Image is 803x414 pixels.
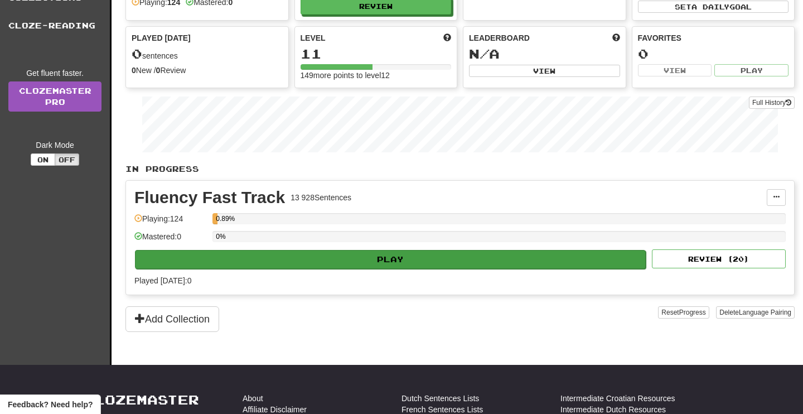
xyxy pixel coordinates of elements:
[8,68,101,79] div: Get fluent faster.
[8,399,93,410] span: Open feedback widget
[469,46,500,61] span: N/A
[291,192,351,203] div: 13 928 Sentences
[401,393,479,404] a: Dutch Sentences Lists
[716,306,795,319] button: DeleteLanguage Pairing
[125,163,795,175] p: In Progress
[8,139,101,151] div: Dark Mode
[132,46,142,61] span: 0
[739,309,791,316] span: Language Pairing
[691,3,729,11] span: a daily
[84,393,199,407] a: Clozemaster
[132,65,283,76] div: New / Review
[301,32,326,44] span: Level
[156,66,161,75] strong: 0
[8,81,101,112] a: ClozemasterPro
[469,32,530,44] span: Leaderboard
[638,64,712,76] button: View
[132,32,191,44] span: Played [DATE]
[132,47,283,61] div: sentences
[301,47,452,61] div: 11
[638,1,789,13] button: Seta dailygoal
[612,32,620,44] span: This week in points, UTC
[31,153,55,166] button: On
[55,153,79,166] button: Off
[134,231,207,249] div: Mastered: 0
[243,393,263,404] a: About
[134,213,207,232] div: Playing: 124
[652,249,786,268] button: Review (20)
[216,213,217,224] div: 0.89%
[469,65,620,77] button: View
[714,64,789,76] button: Play
[638,32,789,44] div: Favorites
[658,306,709,319] button: ResetProgress
[301,70,452,81] div: 149 more points to level 12
[679,309,706,316] span: Progress
[560,393,675,404] a: Intermediate Croatian Resources
[638,47,789,61] div: 0
[134,276,191,285] span: Played [DATE]: 0
[132,66,136,75] strong: 0
[125,306,219,332] button: Add Collection
[443,32,451,44] span: Score more points to level up
[134,189,285,206] div: Fluency Fast Track
[135,250,646,269] button: Play
[749,97,795,109] button: Full History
